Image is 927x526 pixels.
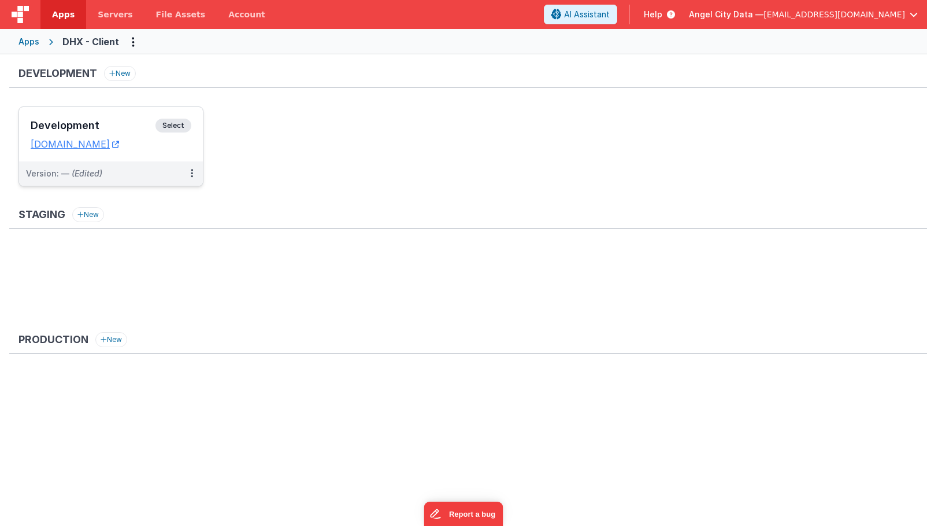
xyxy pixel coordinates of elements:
span: Select [155,119,191,133]
button: Options [124,32,142,51]
span: AI Assistant [564,9,610,20]
span: [EMAIL_ADDRESS][DOMAIN_NAME] [763,9,905,20]
span: File Assets [156,9,206,20]
div: Version: — [26,168,102,179]
h3: Development [31,120,155,131]
button: New [104,66,136,81]
div: DHX - Client [62,35,119,49]
span: Apps [52,9,75,20]
button: Angel City Data — [EMAIL_ADDRESS][DOMAIN_NAME] [689,9,918,20]
button: New [72,207,104,222]
button: AI Assistant [544,5,617,24]
span: Help [644,9,662,20]
div: Apps [18,36,39,47]
a: [DOMAIN_NAME] [31,138,119,150]
iframe: Marker.io feedback button [424,502,503,526]
span: (Edited) [72,168,102,178]
span: Servers [98,9,132,20]
h3: Staging [18,209,65,220]
h3: Production [18,334,88,345]
button: New [95,332,127,347]
h3: Development [18,68,97,79]
span: Angel City Data — [689,9,763,20]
